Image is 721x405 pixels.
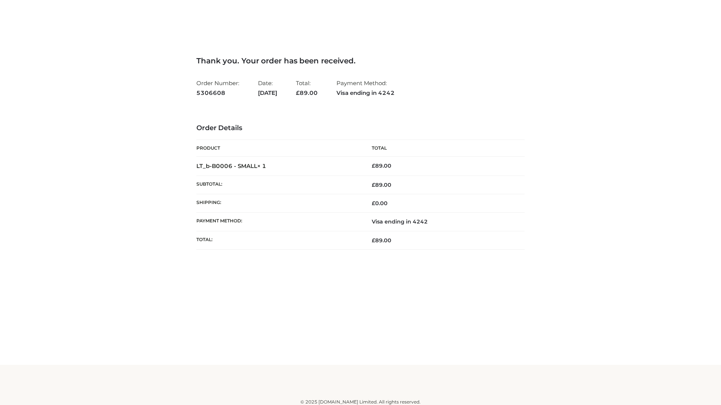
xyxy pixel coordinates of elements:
h3: Order Details [196,124,525,132]
h3: Thank you. Your order has been received. [196,56,525,65]
span: 89.00 [372,181,391,188]
bdi: 89.00 [372,162,391,169]
span: £ [372,237,375,244]
li: Order Number: [196,76,239,99]
th: Total: [196,231,360,249]
strong: 5306608 [196,88,239,98]
th: Shipping: [196,194,360,213]
span: 89.00 [296,89,318,96]
bdi: 0.00 [372,200,388,207]
th: Total [360,140,525,157]
span: £ [296,89,300,96]
strong: × 1 [257,162,266,169]
span: £ [372,181,375,188]
li: Date: [258,76,277,99]
strong: Visa ending in 4242 [336,88,395,98]
li: Payment Method: [336,76,395,99]
span: £ [372,200,375,207]
strong: LT_b-B0006 - SMALL [196,162,266,169]
strong: [DATE] [258,88,277,98]
th: Subtotal: [196,175,360,194]
td: Visa ending in 4242 [360,213,525,231]
span: 89.00 [372,237,391,244]
li: Total: [296,76,318,99]
span: £ [372,162,375,169]
th: Product [196,140,360,157]
th: Payment method: [196,213,360,231]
